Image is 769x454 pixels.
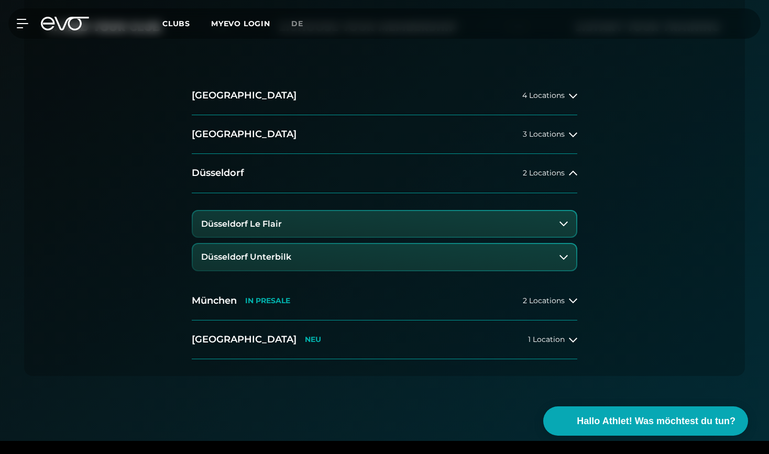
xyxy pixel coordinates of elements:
p: IN PRESALE [245,296,290,305]
button: [GEOGRAPHIC_DATA]NEU1 Location [192,320,577,359]
h2: [GEOGRAPHIC_DATA] [192,89,296,102]
button: Düsseldorf Unterbilk [193,244,576,270]
p: NEU [305,335,321,344]
button: Hallo Athlet! Was möchtest du tun? [543,406,748,436]
span: 3 Locations [523,130,565,138]
h2: [GEOGRAPHIC_DATA] [192,333,296,346]
h3: Düsseldorf Le Flair [201,219,282,229]
span: 1 Location [528,336,565,344]
span: 4 Locations [522,92,565,99]
span: 2 Locations [523,297,565,305]
button: [GEOGRAPHIC_DATA]4 Locations [192,76,577,115]
a: de [291,18,316,30]
button: Düsseldorf Le Flair [193,211,576,237]
span: de [291,19,303,28]
h2: München [192,294,237,307]
h2: [GEOGRAPHIC_DATA] [192,128,296,141]
span: 2 Locations [523,169,565,177]
button: [GEOGRAPHIC_DATA]3 Locations [192,115,577,154]
h2: Düsseldorf [192,167,244,180]
a: Clubs [162,18,211,28]
span: Clubs [162,19,190,28]
span: Hallo Athlet! Was möchtest du tun? [577,414,735,428]
button: Düsseldorf2 Locations [192,154,577,193]
h3: Düsseldorf Unterbilk [201,252,291,262]
button: MünchenIN PRESALE2 Locations [192,282,577,320]
a: MYEVO LOGIN [211,19,270,28]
